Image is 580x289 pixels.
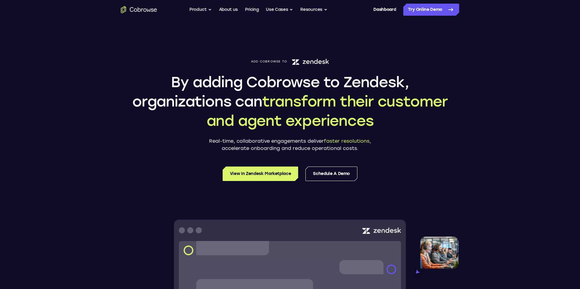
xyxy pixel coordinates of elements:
[199,138,381,152] p: Real-time, collaborative engagements deliver , accelerate onboarding and reduce operational costs.
[219,4,238,16] a: About us
[403,4,459,16] a: Try Online Demo
[223,167,298,181] a: View in Zendesk Marketplace
[121,72,459,130] h1: By adding Cobrowse to Zendesk, organizations can
[292,58,329,65] img: Zendesk logo
[207,93,448,129] span: transform their customer and agent experiences
[305,167,357,181] a: Schedule a Demo
[324,138,369,144] span: faster resolutions
[189,4,212,16] button: Product
[245,4,259,16] a: Pricing
[266,4,293,16] button: Use Cases
[251,60,287,63] span: Add Cobrowse to
[300,4,327,16] button: Resources
[373,4,396,16] a: Dashboard
[121,6,157,13] a: Go to the home page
